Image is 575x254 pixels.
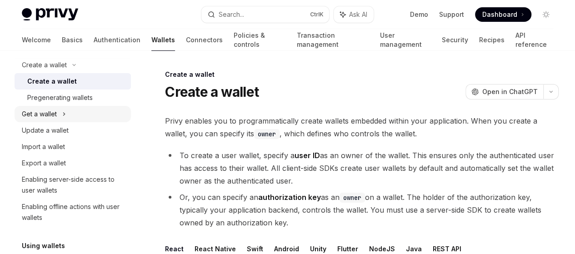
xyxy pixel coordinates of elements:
a: Recipes [479,29,504,51]
a: User management [380,29,431,51]
a: Import a wallet [15,139,131,155]
a: Basics [62,29,83,51]
a: Enabling offline actions with user wallets [15,199,131,226]
button: Search...CtrlK [201,6,329,23]
span: Dashboard [482,10,517,19]
h5: Using wallets [22,240,65,251]
a: Create a wallet [15,73,131,90]
strong: user ID [295,151,320,160]
div: Enabling server-side access to user wallets [22,174,125,196]
div: Import a wallet [22,141,65,152]
a: Security [442,29,468,51]
button: Toggle dark mode [539,7,553,22]
a: Update a wallet [15,122,131,139]
a: Pregenerating wallets [15,90,131,106]
span: Ctrl K [310,11,324,18]
strong: authorization key [258,193,321,202]
code: owner [254,129,280,139]
a: Demo [410,10,428,19]
div: Enabling offline actions with user wallets [22,201,125,223]
li: To create a user wallet, specify a as an owner of the wallet. This ensures only the authenticated... [165,149,559,187]
a: Welcome [22,29,51,51]
h1: Create a wallet [165,84,259,100]
a: Enabling server-side access to user wallets [15,171,131,199]
div: Create a wallet [165,70,559,79]
div: Search... [219,9,244,20]
span: Open in ChatGPT [482,87,538,96]
span: Privy enables you to programmatically create wallets embedded within your application. When you c... [165,115,559,140]
a: Support [439,10,464,19]
code: owner [340,193,365,203]
span: Ask AI [349,10,367,19]
div: Export a wallet [22,158,66,169]
li: Or, you can specify an as an on a wallet. The holder of the authorization key, typically your app... [165,191,559,229]
div: Update a wallet [22,125,69,136]
div: Create a wallet [27,76,77,87]
button: Open in ChatGPT [465,84,543,100]
a: Policies & controls [234,29,286,51]
div: Get a wallet [22,109,57,120]
img: light logo [22,8,78,21]
a: Dashboard [475,7,531,22]
a: Wallets [151,29,175,51]
a: API reference [515,29,553,51]
a: Export a wallet [15,155,131,171]
button: Ask AI [334,6,374,23]
a: Transaction management [297,29,369,51]
a: Authentication [94,29,140,51]
a: Connectors [186,29,223,51]
div: Pregenerating wallets [27,92,93,103]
